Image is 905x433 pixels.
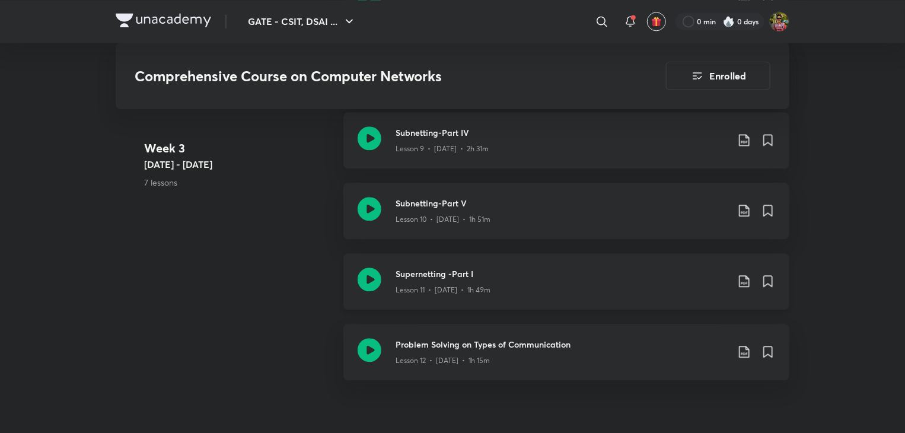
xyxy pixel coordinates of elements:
p: Lesson 12 • [DATE] • 1h 15m [396,355,490,366]
button: avatar [647,12,666,31]
h3: Comprehensive Course on Computer Networks [135,68,599,85]
img: Company Logo [116,13,211,27]
img: avatar [651,16,662,27]
h3: Subnetting-Part V [396,197,728,209]
p: Lesson 9 • [DATE] • 2h 31m [396,144,489,154]
button: Enrolled [666,62,770,90]
p: Lesson 11 • [DATE] • 1h 49m [396,285,490,295]
a: Problem Solving on Types of CommunicationLesson 12 • [DATE] • 1h 15m [343,324,789,394]
a: Supernetting -Part ILesson 11 • [DATE] • 1h 49m [343,253,789,324]
h3: Subnetting-Part IV [396,126,728,139]
h4: Week 3 [144,139,334,157]
p: 7 lessons [144,176,334,189]
a: Subnetting-Part IVLesson 9 • [DATE] • 2h 31m [343,112,789,183]
button: GATE - CSIT, DSAI ... [241,9,364,33]
img: Shubhashis Bhattacharjee [769,11,789,31]
a: Company Logo [116,13,211,30]
h3: Problem Solving on Types of Communication [396,338,728,351]
h5: [DATE] - [DATE] [144,157,334,171]
p: Lesson 10 • [DATE] • 1h 51m [396,214,490,225]
a: Subnetting-Part VLesson 10 • [DATE] • 1h 51m [343,183,789,253]
h3: Supernetting -Part I [396,268,728,280]
img: streak [723,15,735,27]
